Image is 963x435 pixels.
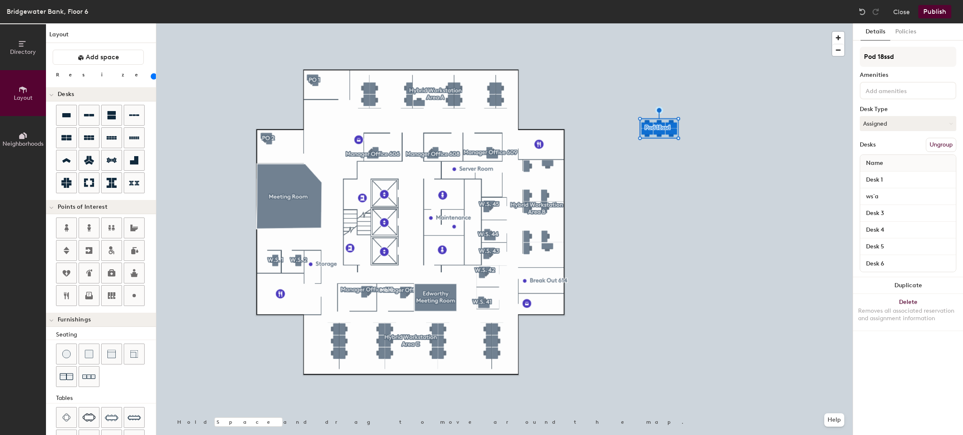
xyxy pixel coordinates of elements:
[85,350,93,358] img: Cushion
[853,277,963,294] button: Duplicate
[862,241,954,253] input: Unnamed desk
[124,344,145,364] button: Couch (corner)
[56,366,77,387] button: Couch (x2)
[58,91,74,98] span: Desks
[124,407,145,428] button: Ten seat table
[858,8,866,16] img: Undo
[918,5,951,18] button: Publish
[10,48,36,56] span: Directory
[890,23,921,40] button: Policies
[58,204,107,210] span: Points of Interest
[871,8,880,16] img: Redo
[82,370,96,383] img: Couch (x3)
[58,316,91,323] span: Furnishings
[101,407,122,428] button: Eight seat table
[860,116,956,131] button: Assigned
[107,350,116,358] img: Couch (middle)
[853,294,963,331] button: DeleteRemoves all associated reservation and assignment information
[56,330,156,339] div: Seating
[824,413,844,427] button: Help
[56,344,77,364] button: Stool
[130,350,138,358] img: Couch (corner)
[56,71,148,78] div: Resize
[926,138,956,152] button: Ungroup
[864,85,939,95] input: Add amenities
[862,207,954,219] input: Unnamed desk
[101,344,122,364] button: Couch (middle)
[60,370,73,383] img: Couch (x2)
[893,5,910,18] button: Close
[862,174,954,186] input: Unnamed desk
[858,307,958,322] div: Removes all associated reservation and assignment information
[862,156,887,171] span: Name
[56,394,156,403] div: Tables
[127,411,141,424] img: Ten seat table
[7,6,88,17] div: Bridgewater Bank, Floor 6
[862,224,954,236] input: Unnamed desk
[79,344,99,364] button: Cushion
[62,350,71,358] img: Stool
[860,142,876,148] div: Desks
[46,30,156,43] h1: Layout
[105,411,118,424] img: Eight seat table
[14,94,33,101] span: Layout
[79,407,99,428] button: Six seat table
[862,258,954,269] input: Unnamed desk
[3,140,43,147] span: Neighborhoods
[862,191,954,202] input: Unnamed desk
[79,366,99,387] button: Couch (x3)
[860,72,956,78] div: Amenities
[86,53,119,61] span: Add space
[861,23,890,40] button: Details
[53,50,144,65] button: Add space
[860,106,956,113] div: Desk Type
[56,407,77,428] button: Four seat table
[82,413,96,422] img: Six seat table
[62,413,71,422] img: Four seat table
